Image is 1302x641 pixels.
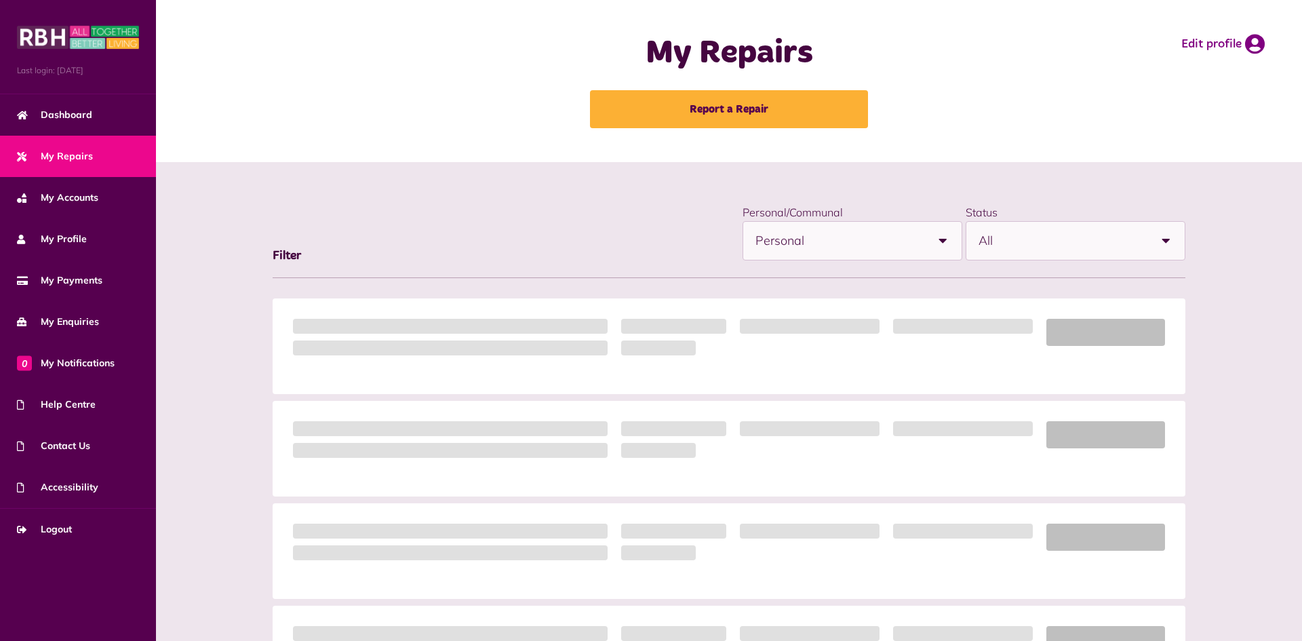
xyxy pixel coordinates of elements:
[17,397,96,412] span: Help Centre
[17,64,139,77] span: Last login: [DATE]
[17,149,93,163] span: My Repairs
[17,108,92,122] span: Dashboard
[590,90,868,128] a: Report a Repair
[1181,34,1265,54] a: Edit profile
[17,24,139,51] img: MyRBH
[458,34,1000,73] h1: My Repairs
[17,356,115,370] span: My Notifications
[17,191,98,205] span: My Accounts
[17,315,99,329] span: My Enquiries
[17,232,87,246] span: My Profile
[17,439,90,453] span: Contact Us
[17,355,32,370] span: 0
[17,522,72,537] span: Logout
[17,480,98,494] span: Accessibility
[17,273,102,288] span: My Payments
